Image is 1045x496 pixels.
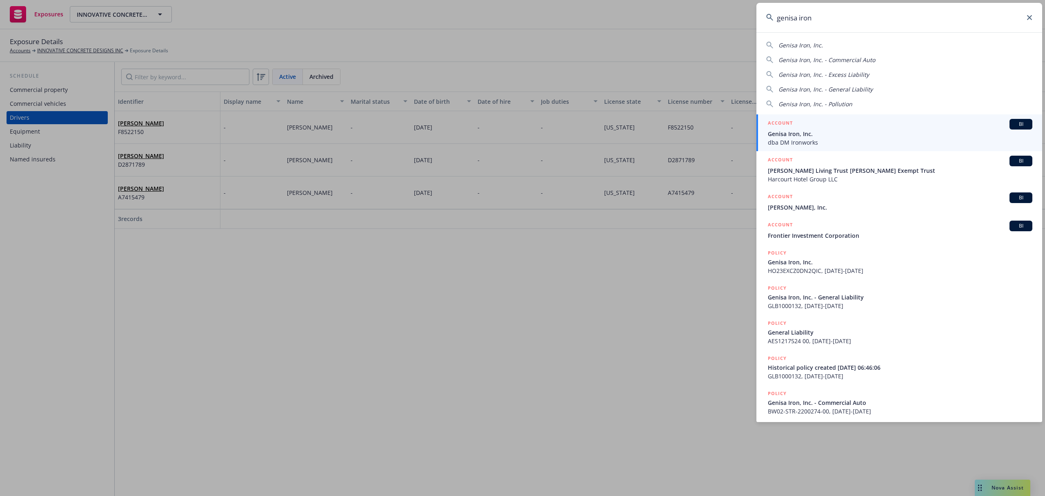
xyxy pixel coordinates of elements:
span: BI [1013,157,1029,165]
span: Historical policy created [DATE] 06:46:06 [768,363,1032,372]
span: Genisa Iron, Inc. [768,130,1032,138]
span: Genisa Iron, Inc. - General Liability [778,85,873,93]
a: POLICYGenisa Iron, Inc.HO23EXCZ0DN2QIC, [DATE]-[DATE] [756,244,1042,279]
span: GLB1000132, [DATE]-[DATE] [768,302,1032,310]
a: ACCOUNTBI[PERSON_NAME] Living Trust [PERSON_NAME] Exempt TrustHarcourt Hotel Group LLC [756,151,1042,188]
a: POLICYHistorical policy created [DATE] 06:46:06GLB1000132, [DATE]-[DATE] [756,350,1042,385]
h5: POLICY [768,389,787,398]
a: POLICYGenisa Iron, Inc. - General LiabilityGLB1000132, [DATE]-[DATE] [756,279,1042,315]
span: BI [1013,222,1029,230]
span: Genisa Iron, Inc. [768,258,1032,266]
h5: POLICY [768,319,787,327]
span: Frontier Investment Corporation [768,231,1032,240]
h5: ACCOUNT [768,156,793,165]
span: Genisa Iron, Inc. [778,41,823,49]
span: HO23EXCZ0DN2QIC, [DATE]-[DATE] [768,266,1032,275]
span: dba DM Ironworks [768,138,1032,147]
a: ACCOUNTBI[PERSON_NAME], Inc. [756,188,1042,216]
span: Genisa Iron, Inc. - Pollution [778,100,852,108]
span: Genisa Iron, Inc. - Excess Liability [778,71,869,78]
h5: POLICY [768,284,787,292]
span: Genisa Iron, Inc. - Commercial Auto [778,56,875,64]
a: POLICYGeneral LiabilityAES1217524 00, [DATE]-[DATE] [756,315,1042,350]
span: Genisa Iron, Inc. - Commercial Auto [768,398,1032,407]
a: ACCOUNTBIGenisa Iron, Inc.dba DM Ironworks [756,114,1042,151]
span: BI [1013,194,1029,201]
span: AES1217524 00, [DATE]-[DATE] [768,337,1032,345]
span: [PERSON_NAME] Living Trust [PERSON_NAME] Exempt Trust [768,166,1032,175]
h5: POLICY [768,249,787,257]
a: ACCOUNTBIFrontier Investment Corporation [756,216,1042,244]
span: BI [1013,121,1029,128]
input: Search... [756,3,1042,32]
span: Harcourt Hotel Group LLC [768,175,1032,183]
h5: ACCOUNT [768,221,793,230]
span: BW02-STR-2200274-00, [DATE]-[DATE] [768,407,1032,416]
h5: ACCOUNT [768,119,793,129]
span: [PERSON_NAME], Inc. [768,203,1032,212]
a: POLICYGenisa Iron, Inc. - Commercial AutoBW02-STR-2200274-00, [DATE]-[DATE] [756,385,1042,420]
span: Genisa Iron, Inc. - General Liability [768,293,1032,302]
span: General Liability [768,328,1032,337]
h5: ACCOUNT [768,192,793,202]
span: GLB1000132, [DATE]-[DATE] [768,372,1032,380]
h5: POLICY [768,354,787,362]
